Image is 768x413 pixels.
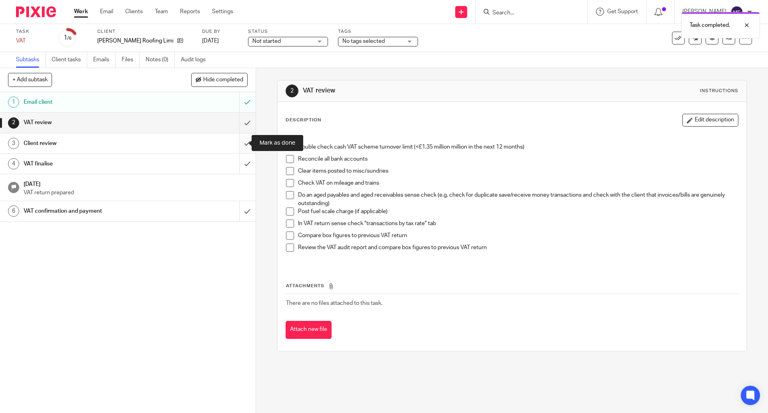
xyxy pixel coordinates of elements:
p: Task completed. [690,21,730,29]
a: Audit logs [181,52,212,68]
p: VAT return prepared [24,189,248,197]
p: Review the VAT audit report and compare box figures to previous VAT return [298,244,738,252]
a: Team [155,8,168,16]
p: [PERSON_NAME] Roofing Limited [97,37,173,45]
label: Task [16,28,48,35]
h1: Email client [24,96,162,108]
h1: VAT review [24,117,162,129]
h1: VAT review [303,87,529,95]
span: There are no files attached to this task. [286,300,382,306]
p: In VAT return sense check "transactions by tax rate" tab [298,220,738,228]
span: [DATE] [202,38,219,44]
button: + Add subtask [8,73,52,87]
a: Work [74,8,88,16]
a: Email [100,8,113,16]
div: 2 [8,117,19,129]
small: /6 [67,36,72,40]
label: Due by [202,28,238,35]
span: Not started [252,38,281,44]
a: Notes (0) [146,52,175,68]
button: Edit description [682,114,738,127]
h1: Client review [24,137,162,149]
p: Reconcile all bank accounts [298,155,738,163]
a: Emails [93,52,116,68]
a: Files [122,52,140,68]
label: Status [248,28,328,35]
p: Description [286,117,321,123]
a: Client tasks [52,52,87,68]
div: 3 [8,138,19,149]
div: 4 [8,158,19,169]
img: svg%3E [730,6,743,18]
p: Check VAT on mileage and trains [298,179,738,187]
h1: VAT confirmation and payment [24,205,162,217]
label: Tags [338,28,418,35]
button: Hide completed [191,73,248,87]
h1: [DATE] [24,178,248,188]
div: Instructions [700,88,738,94]
p: Double check cash VAT scheme turnover limit (<£1.35 million million in the next 12 months) [298,143,738,151]
span: No tags selected [342,38,385,44]
label: Client [97,28,192,35]
p: Do an aged payables and aged receivables sense check (e.g. check for duplicate save/receive money... [298,191,738,208]
img: Pixie [16,6,56,17]
p: Compare box figures to previous VAT return [298,232,738,240]
h1: VAT finalise [24,158,162,170]
p: Clear items posted to misc/sundries [298,167,738,175]
a: Settings [212,8,233,16]
span: Hide completed [203,77,243,83]
span: Attachments [286,284,324,288]
p: Post fuel scale charge (if applicable) [298,208,738,216]
div: 2 [286,85,298,97]
div: VAT [16,37,48,45]
div: 6 [8,205,19,217]
a: Reports [180,8,200,16]
button: Attach new file [286,321,332,339]
div: 1 [64,33,72,42]
a: Subtasks [16,52,46,68]
a: Clients [125,8,143,16]
div: 1 [8,97,19,108]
